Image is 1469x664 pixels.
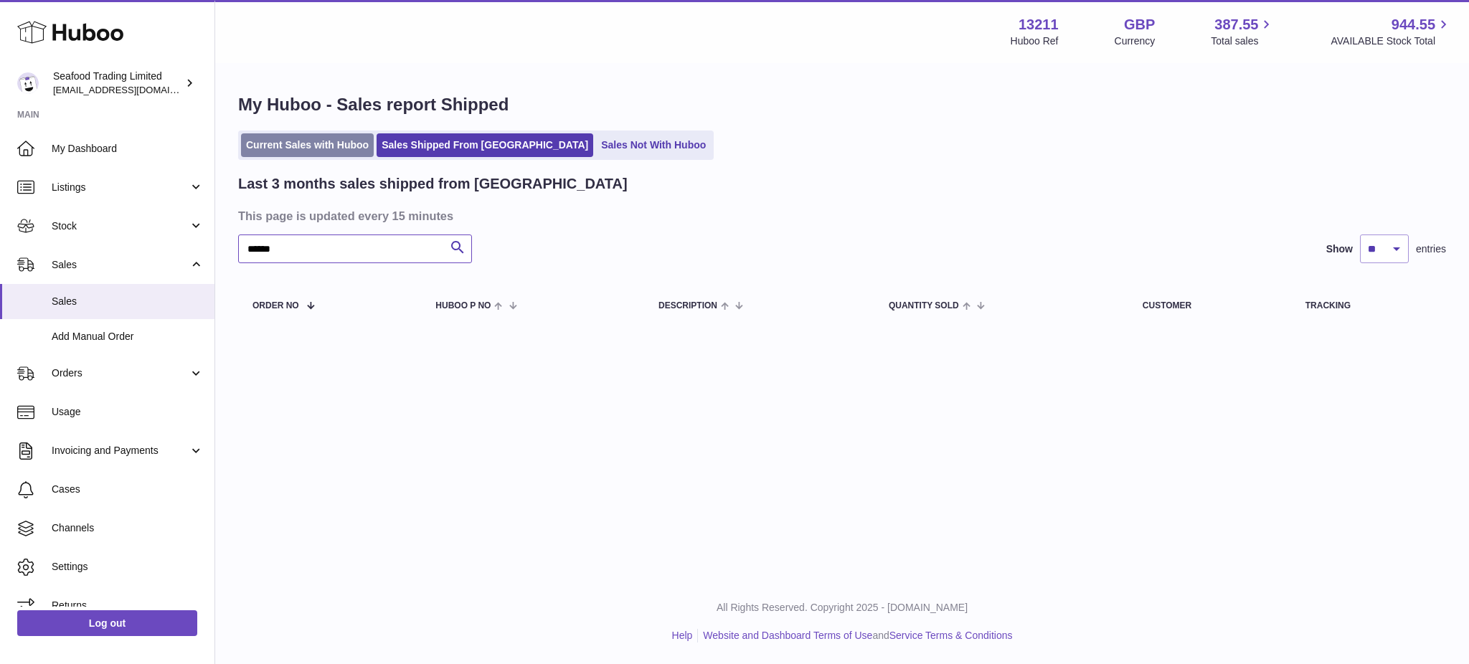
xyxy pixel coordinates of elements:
[52,444,189,457] span: Invoicing and Payments
[17,610,197,636] a: Log out
[1115,34,1156,48] div: Currency
[1011,34,1059,48] div: Huboo Ref
[1331,15,1452,48] a: 944.55 AVAILABLE Stock Total
[52,366,189,380] span: Orders
[52,330,204,343] span: Add Manual Order
[1211,15,1275,48] a: 387.55 Total sales
[52,258,189,272] span: Sales
[53,70,182,97] div: Seafood Trading Limited
[52,142,204,156] span: My Dashboard
[52,560,204,574] span: Settings
[1214,15,1258,34] span: 387.55
[52,599,204,612] span: Returns
[1331,34,1452,48] span: AVAILABLE Stock Total
[52,181,189,194] span: Listings
[1392,15,1435,34] span: 944.55
[52,483,204,496] span: Cases
[1124,15,1155,34] strong: GBP
[52,219,189,233] span: Stock
[52,521,204,535] span: Channels
[53,84,211,95] span: [EMAIL_ADDRESS][DOMAIN_NAME]
[52,295,204,308] span: Sales
[17,72,39,94] img: internalAdmin-13211@internal.huboo.com
[52,405,204,419] span: Usage
[1211,34,1275,48] span: Total sales
[1019,15,1059,34] strong: 13211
